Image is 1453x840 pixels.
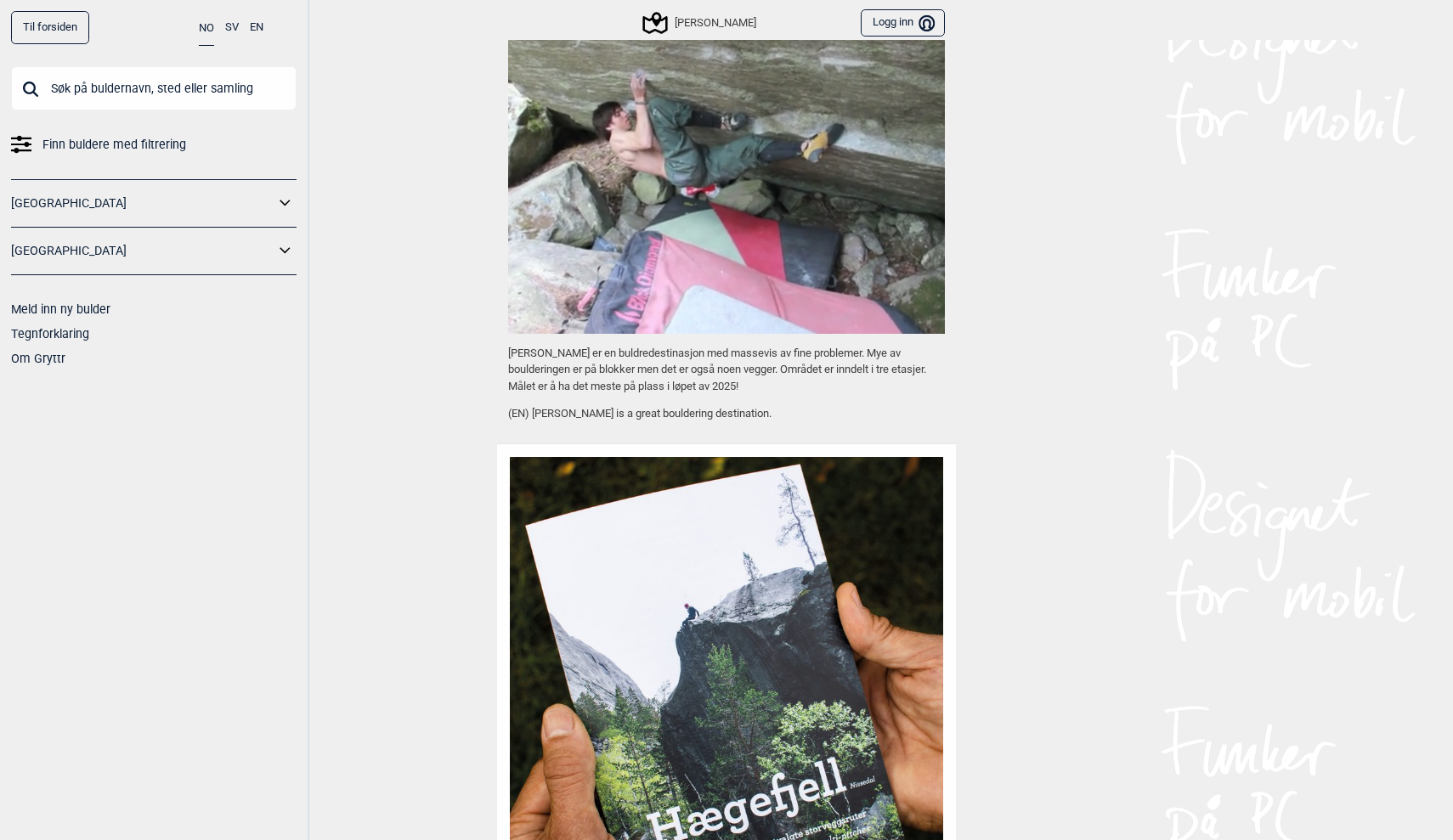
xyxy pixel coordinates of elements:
[11,239,274,263] a: [GEOGRAPHIC_DATA]
[11,66,297,110] input: Søk på buldernavn, sted eller samling
[508,405,945,422] p: (EN) [PERSON_NAME] is a great bouldering destination.
[861,9,945,37] button: Logg inn
[11,302,110,316] a: Meld inn ny bulder
[11,352,65,365] a: Om Gryttr
[11,327,89,341] a: Tegnforklaring
[645,13,755,33] div: [PERSON_NAME]
[11,11,89,44] a: Til forsiden
[250,11,263,44] button: EN
[42,132,186,157] span: Finn buldere med filtrering
[11,132,297,157] a: Finn buldere med filtrering
[11,191,274,216] a: [GEOGRAPHIC_DATA]
[508,345,945,395] p: [PERSON_NAME] er en buldredestinasjon med massevis av fine problemer. Mye av boulderingen er på b...
[225,11,239,44] button: SV
[508,20,945,334] img: Kjetil pa Trommesolo
[199,11,214,46] button: NO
